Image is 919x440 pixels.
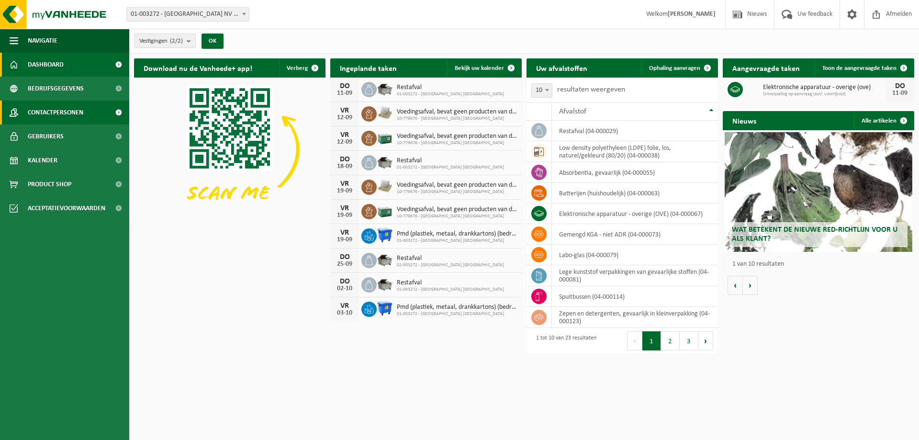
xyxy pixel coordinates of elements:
[28,101,83,124] span: Contactpersonen
[335,114,354,121] div: 12-09
[335,253,354,261] div: DO
[377,105,393,121] img: LP-PA-00000-WDN-11
[28,148,57,172] span: Kalender
[28,29,57,53] span: Navigatie
[532,84,552,97] span: 10
[531,83,552,98] span: 10
[642,331,661,350] button: 1
[397,157,504,165] span: Restafval
[377,227,393,243] img: WB-1100-HPE-BE-01
[202,34,224,49] button: OK
[335,302,354,310] div: VR
[728,276,743,295] button: Vorige
[552,183,718,203] td: batterijen (huishoudelijk) (04-000063)
[377,129,393,146] img: PB-LB-0680-HPE-GN-01
[335,180,354,188] div: VR
[397,189,517,195] span: 10-779676 - [GEOGRAPHIC_DATA] [GEOGRAPHIC_DATA]
[455,65,504,71] span: Bekijk uw kalender
[627,331,642,350] button: Previous
[335,188,354,194] div: 19-09
[126,7,249,22] span: 01-003272 - BELGOSUC NV - BEERNEM
[397,214,517,219] span: 10-779676 - [GEOGRAPHIC_DATA] [GEOGRAPHIC_DATA]
[552,141,718,162] td: low density polyethyleen (LDPE) folie, los, naturel/gekleurd (80/20) (04-000038)
[134,34,196,48] button: Vestigingen(2/2)
[822,65,897,71] span: Toon de aangevraagde taken
[815,58,913,78] a: Toon de aangevraagde taken
[397,140,517,146] span: 10-779676 - [GEOGRAPHIC_DATA] [GEOGRAPHIC_DATA]
[397,181,517,189] span: Voedingsafval, bevat geen producten van dierlijke oorsprong, gemengde verpakking...
[397,255,504,262] span: Restafval
[552,224,718,245] td: gemengd KGA - niet ADR (04-000073)
[377,154,393,170] img: WB-5000-GAL-GY-01
[287,65,308,71] span: Verberg
[335,107,354,114] div: VR
[335,139,354,146] div: 12-09
[397,311,517,317] span: 01-003272 - [GEOGRAPHIC_DATA] [GEOGRAPHIC_DATA]
[377,178,393,194] img: LP-PA-00000-WDN-11
[335,90,354,97] div: 11-09
[668,11,716,18] strong: [PERSON_NAME]
[335,212,354,219] div: 19-09
[28,77,84,101] span: Bedrijfsgegevens
[763,84,885,91] span: Elektronische apparatuur - overige (ove)
[557,86,625,93] label: resultaten weergeven
[397,279,504,287] span: Restafval
[28,196,105,220] span: Acceptatievoorwaarden
[397,116,517,122] span: 10-779676 - [GEOGRAPHIC_DATA] [GEOGRAPHIC_DATA]
[28,53,64,77] span: Dashboard
[134,78,325,221] img: Download de VHEPlus App
[335,237,354,243] div: 19-09
[377,80,393,97] img: WB-5000-GAL-GY-01
[28,172,71,196] span: Product Shop
[698,331,713,350] button: Next
[397,304,517,311] span: Pmd (plastiek, metaal, drankkartons) (bedrijven)
[725,132,912,252] a: Wat betekent de nieuwe RED-richtlijn voor u als klant?
[447,58,521,78] a: Bekijk uw kalender
[552,203,718,224] td: elektronische apparatuur - overige (OVE) (04-000067)
[377,300,393,316] img: WB-1100-HPE-BE-01
[335,163,354,170] div: 18-09
[397,165,504,170] span: 01-003272 - [GEOGRAPHIC_DATA] [GEOGRAPHIC_DATA]
[335,285,354,292] div: 02-10
[552,286,718,307] td: spuitbussen (04-000114)
[335,156,354,163] div: DO
[732,261,909,268] p: 1 van 10 resultaten
[890,82,909,90] div: DO
[377,203,393,219] img: PB-LB-0680-HPE-GN-01
[732,226,897,243] span: Wat betekent de nieuwe RED-richtlijn voor u als klant?
[527,58,597,77] h2: Uw afvalstoffen
[377,276,393,292] img: WB-5000-GAL-GY-01
[397,84,504,91] span: Restafval
[723,111,766,130] h2: Nieuws
[335,204,354,212] div: VR
[397,238,517,244] span: 01-003272 - [GEOGRAPHIC_DATA] [GEOGRAPHIC_DATA]
[531,330,596,351] div: 1 tot 10 van 23 resultaten
[397,230,517,238] span: Pmd (plastiek, metaal, drankkartons) (bedrijven)
[397,91,504,97] span: 01-003272 - [GEOGRAPHIC_DATA] [GEOGRAPHIC_DATA]
[335,229,354,237] div: VR
[552,245,718,265] td: labo-glas (04-000079)
[552,307,718,328] td: zepen en detergenten, gevaarlijk in kleinverpakking (04-000123)
[661,331,680,350] button: 2
[330,58,406,77] h2: Ingeplande taken
[763,91,885,97] span: Omwisseling op aanvraag (excl. voorrijkost)
[552,121,718,141] td: restafval (04-000029)
[127,8,249,21] span: 01-003272 - BELGOSUC NV - BEERNEM
[335,278,354,285] div: DO
[397,108,517,116] span: Voedingsafval, bevat geen producten van dierlijke oorsprong, gemengde verpakking...
[552,162,718,183] td: absorbentia, gevaarlijk (04-000055)
[335,261,354,268] div: 25-09
[680,331,698,350] button: 3
[28,124,64,148] span: Gebruikers
[139,34,183,48] span: Vestigingen
[890,90,909,97] div: 11-09
[397,133,517,140] span: Voedingsafval, bevat geen producten van dierlijke oorsprong, gemengde verpakking...
[397,206,517,214] span: Voedingsafval, bevat geen producten van dierlijke oorsprong, gemengde verpakking...
[743,276,758,295] button: Volgende
[559,108,586,115] span: Afvalstof
[397,262,504,268] span: 01-003272 - [GEOGRAPHIC_DATA] [GEOGRAPHIC_DATA]
[335,82,354,90] div: DO
[170,38,183,44] count: (2/2)
[377,251,393,268] img: WB-5000-GAL-GY-01
[552,265,718,286] td: lege kunststof verpakkingen van gevaarlijke stoffen (04-000081)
